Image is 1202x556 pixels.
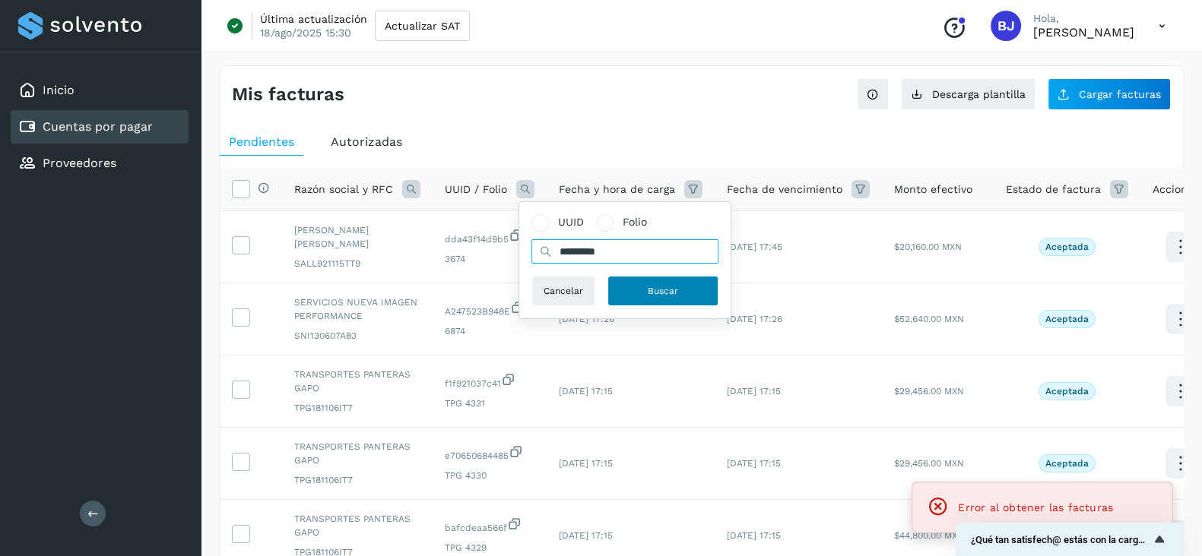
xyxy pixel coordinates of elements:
[1045,314,1089,324] p: Aceptada
[971,534,1150,545] span: ¿Qué tan satisfech@ estás con la carga de tus facturas?
[294,368,420,395] span: TRANSPORTES PANTERAS GAPO
[1045,386,1089,396] p: Aceptada
[894,530,964,541] span: $44,800.00 MXN
[1033,25,1134,39] p: Brayant Javier Rocha Martinez
[559,182,675,197] span: Fecha y hora de carga
[294,401,420,415] span: TPG181106IT7
[43,156,116,170] a: Proveedores
[1006,182,1101,197] span: Estado de factura
[294,329,420,343] span: SNI130607A83
[445,182,507,197] span: UUID / Folio
[894,458,964,469] span: $29,456.00 MXN
[559,386,613,396] span: [DATE] 17:15
[294,440,420,467] span: TRANSPORTES PANTERAS GAPO
[294,512,420,539] span: TRANSPORTES PANTERAS GAPO
[727,386,781,396] span: [DATE] 17:15
[1045,242,1089,252] p: Aceptada
[294,473,420,487] span: TPG181106IT7
[958,501,1113,513] span: Error al obtener las facturas
[1033,12,1134,25] p: Hola,
[294,223,420,251] span: [PERSON_NAME] [PERSON_NAME]
[559,314,614,324] span: [DATE] 17:26
[294,295,420,323] span: SERVICIOS NUEVA IMAGEN PERFORMANCE
[232,84,344,106] h4: Mis facturas
[445,300,534,318] span: A247523B948E
[385,21,460,31] span: Actualizar SAT
[445,469,534,482] span: TPG 4330
[445,372,534,390] span: f1f921037c41
[1045,458,1089,469] p: Aceptada
[894,182,972,197] span: Monto efectivo
[260,26,351,39] p: 18/ago/2025 15:30
[11,147,189,180] div: Proveedores
[932,89,1026,100] span: Descarga plantilla
[445,541,534,554] span: TPG 4329
[445,252,534,266] span: 3674
[43,119,153,134] a: Cuentas por pagar
[1153,182,1199,197] span: Acciones
[1079,89,1161,100] span: Cargar facturas
[1048,78,1171,110] button: Cargar facturas
[229,134,294,149] span: Pendientes
[43,83,75,97] a: Inicio
[559,530,613,541] span: [DATE] 17:15
[894,386,964,396] span: $29,456.00 MXN
[727,182,842,197] span: Fecha de vencimiento
[727,458,781,469] span: [DATE] 17:15
[894,242,962,252] span: $20,160.00 MXN
[294,257,420,270] span: SALL921115TT9
[727,530,781,541] span: [DATE] 17:15
[971,530,1169,548] button: Mostrar encuesta - ¿Qué tan satisfech@ estás con la carga de tus facturas?
[445,396,534,410] span: TPG 4331
[260,12,367,26] p: Última actualización
[11,110,189,144] div: Cuentas por pagar
[894,314,964,324] span: $52,640.00 MXN
[11,74,189,107] div: Inicio
[445,324,534,338] span: 6874
[445,444,534,463] span: e70650684485
[727,242,782,252] span: [DATE] 17:45
[901,78,1035,110] button: Descarga plantilla
[445,517,534,535] span: bafcdeaa566f
[294,182,393,197] span: Razón social y RFC
[331,134,402,149] span: Autorizadas
[445,228,534,246] span: dda43f14d9b5
[727,314,782,324] span: [DATE] 17:26
[559,458,613,469] span: [DATE] 17:15
[375,11,470,41] button: Actualizar SAT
